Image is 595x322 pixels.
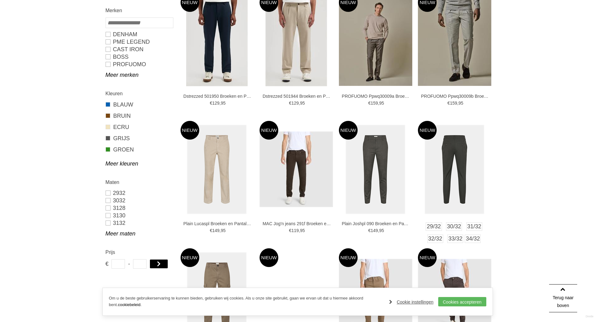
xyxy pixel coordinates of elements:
[106,134,173,142] a: GRIJS
[106,46,173,53] a: CAST IRON
[421,93,490,99] a: PROFUOMO Ppwq30009b Broeken en Pantalons
[128,259,130,269] span: -
[447,235,463,243] a: 33/32
[212,228,219,233] span: 149
[263,221,331,226] a: MAC Jog'n jeans 291f Broeken en Pantalons
[220,101,221,106] span: ,
[106,248,173,256] h2: Prijs
[368,101,371,106] span: €
[210,101,212,106] span: €
[106,197,173,204] a: 3032
[106,230,173,237] a: Meer maten
[106,71,173,79] a: Meer merken
[106,7,173,14] h2: Merken
[586,313,593,320] a: Divide
[465,235,481,243] a: 34/32
[187,125,246,214] img: Plain Lucaspl Broeken en Pantalons
[368,228,371,233] span: €
[210,228,212,233] span: €
[389,297,434,307] a: Cookie instellingen
[379,101,384,106] span: 95
[457,101,459,106] span: ,
[106,212,173,219] a: 3130
[106,53,173,61] a: BOSS
[212,101,219,106] span: 129
[425,125,484,214] img: Plain Joshpl 075 Broeken en Pantalons
[438,297,486,306] a: Cookies accepteren
[106,146,173,154] a: GROEN
[106,31,173,38] a: DENHAM
[289,228,291,233] span: €
[106,90,173,97] h2: Kleuren
[106,38,173,46] a: PME LEGEND
[183,221,252,226] a: Plain Lucaspl Broeken en Pantalons
[106,259,108,269] span: €
[371,101,378,106] span: 159
[427,235,443,243] a: 32/32
[299,101,300,106] span: ,
[448,101,450,106] span: €
[106,204,173,212] a: 3128
[289,101,291,106] span: €
[291,228,299,233] span: 119
[220,228,221,233] span: ,
[466,222,482,231] a: 31/32
[379,228,384,233] span: 95
[106,123,173,131] a: ECRU
[260,131,333,207] img: MAC Jog'n jeans 291f Broeken en Pantalons
[446,222,462,231] a: 30/32
[342,221,410,226] a: Plain Joshpl 090 Broeken en Pantalons
[109,295,383,308] p: Om u de beste gebruikerservaring te kunnen bieden, gebruiken wij cookies. Als u onze site gebruik...
[118,302,140,307] a: cookiebeleid
[106,101,173,109] a: BLAUW
[183,93,252,99] a: Dstrezzed 501950 Broeken en Pantalons
[549,284,577,312] a: Terug naar boven
[426,222,442,231] a: 29/32
[106,160,173,167] a: Meer kleuren
[106,61,173,68] a: PROFUOMO
[459,101,464,106] span: 95
[221,228,226,233] span: 95
[106,112,173,120] a: BRUIN
[378,228,379,233] span: ,
[300,228,305,233] span: 95
[299,228,300,233] span: ,
[291,101,299,106] span: 129
[378,101,379,106] span: ,
[300,101,305,106] span: 95
[106,219,173,227] a: 3132
[221,101,226,106] span: 95
[450,101,457,106] span: 159
[263,93,331,99] a: Dstrezzed 501944 Broeken en Pantalons
[106,189,173,197] a: 2932
[346,125,405,214] img: Plain Joshpl 090 Broeken en Pantalons
[371,228,378,233] span: 149
[342,93,410,99] a: PROFUOMO Ppwq30009a Broeken en Pantalons
[106,178,173,186] h2: Maten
